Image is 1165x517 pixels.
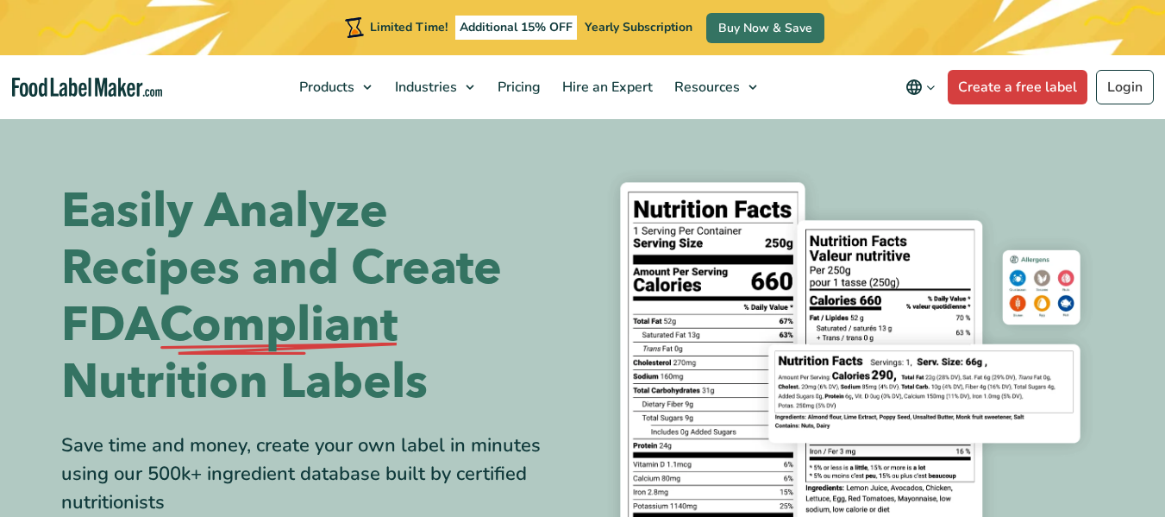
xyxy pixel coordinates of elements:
[893,70,948,104] button: Change language
[61,432,570,517] div: Save time and money, create your own label in minutes using our 500k+ ingredient database built b...
[390,78,459,97] span: Industries
[948,70,1087,104] a: Create a free label
[669,78,742,97] span: Resources
[294,78,356,97] span: Products
[12,78,162,98] a: Food Label Maker homepage
[370,19,448,35] span: Limited Time!
[487,55,548,119] a: Pricing
[385,55,483,119] a: Industries
[664,55,766,119] a: Resources
[289,55,380,119] a: Products
[706,13,824,43] a: Buy Now & Save
[552,55,660,119] a: Hire an Expert
[557,78,655,97] span: Hire an Expert
[585,19,692,35] span: Yearly Subscription
[160,297,398,354] span: Compliant
[1096,70,1154,104] a: Login
[492,78,542,97] span: Pricing
[455,16,577,40] span: Additional 15% OFF
[61,183,570,411] h1: Easily Analyze Recipes and Create FDA Nutrition Labels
